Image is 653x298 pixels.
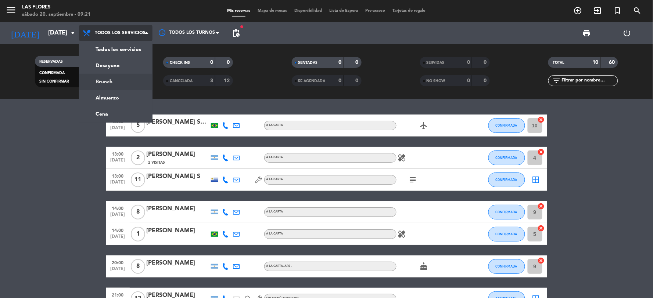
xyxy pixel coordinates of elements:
[79,74,152,90] a: Brunch
[254,9,291,13] span: Mapa de mesas
[131,227,145,241] span: 1
[538,257,545,264] i: cancel
[389,9,430,13] span: Tarjetas de regalo
[420,262,428,271] i: cake
[266,124,283,127] span: A LA CARTA
[484,60,488,65] strong: 0
[467,78,470,83] strong: 0
[553,61,564,65] span: TOTAL
[298,61,318,65] span: SENTADAS
[68,29,77,37] i: arrow_drop_down
[224,78,232,83] strong: 12
[538,116,545,123] i: cancel
[613,6,622,15] i: turned_in_not
[131,150,145,165] span: 2
[147,258,209,268] div: [PERSON_NAME]
[109,149,127,158] span: 13:00
[362,9,389,13] span: Pre-acceso
[95,30,146,36] span: Todos los servicios
[22,11,91,18] div: sábado 20. septiembre - 09:21
[266,156,283,159] span: A LA CARTA
[109,180,127,188] span: [DATE]
[147,150,209,159] div: [PERSON_NAME]
[488,150,525,165] button: CONFIRMADA
[240,25,244,29] span: fiber_manual_record
[170,79,193,83] span: CANCELADA
[561,77,618,85] input: Filtrar por nombre...
[339,60,342,65] strong: 0
[131,259,145,274] span: 8
[147,226,209,236] div: [PERSON_NAME]
[488,227,525,241] button: CONFIRMADA
[131,205,145,219] span: 8
[79,41,152,58] a: Todos los servicios
[593,6,602,15] i: exit_to_app
[623,29,632,37] i: power_settings_new
[488,259,525,274] button: CONFIRMADA
[170,61,190,65] span: CHECK INS
[484,78,488,83] strong: 0
[496,232,517,236] span: CONFIRMADA
[420,121,428,130] i: airplanemode_active
[409,175,417,184] i: subject
[574,6,582,15] i: add_circle_outline
[109,158,127,166] span: [DATE]
[6,4,17,15] i: menu
[210,60,213,65] strong: 0
[79,58,152,74] a: Desayuno
[593,60,599,65] strong: 10
[496,156,517,160] span: CONFIRMADA
[467,60,470,65] strong: 0
[6,25,44,41] i: [DATE]
[488,205,525,219] button: CONFIRMADA
[39,80,69,83] span: SIN CONFIRMAR
[633,6,642,15] i: search
[488,118,525,133] button: CONFIRMADA
[232,29,240,37] span: pending_actions
[109,234,127,243] span: [DATE]
[131,118,145,133] span: 5
[147,172,209,181] div: [PERSON_NAME] S
[339,78,342,83] strong: 0
[283,265,292,268] span: , ARS -
[109,171,127,180] span: 13:00
[210,78,213,83] strong: 3
[109,204,127,212] span: 14:00
[79,90,152,106] a: Almuerzo
[538,148,545,156] i: cancel
[427,79,445,83] span: NO SHOW
[496,210,517,214] span: CONFIRMADA
[22,4,91,11] div: Las Flores
[496,178,517,182] span: CONFIRMADA
[355,60,360,65] strong: 0
[532,175,541,184] i: border_all
[398,230,406,239] i: healing
[266,210,283,213] span: A LA CARTA
[607,22,647,44] div: LOG OUT
[109,226,127,234] span: 14:00
[109,266,127,275] span: [DATE]
[131,172,145,187] span: 11
[147,117,209,127] div: [PERSON_NAME] Sento Sé
[148,160,165,166] span: 2 Visitas
[223,9,254,13] span: Mis reservas
[609,60,617,65] strong: 60
[266,265,292,268] span: A LA CARTA
[147,204,209,214] div: [PERSON_NAME]
[552,76,561,85] i: filter_list
[538,225,545,232] i: cancel
[109,126,127,134] span: [DATE]
[582,29,591,37] span: print
[266,232,283,235] span: A LA CARTA
[227,60,232,65] strong: 0
[291,9,326,13] span: Disponibilidad
[6,4,17,18] button: menu
[355,78,360,83] strong: 0
[326,9,362,13] span: Lista de Espera
[496,264,517,268] span: CONFIRMADA
[398,153,406,162] i: healing
[109,212,127,221] span: [DATE]
[79,106,152,122] a: Cena
[298,79,326,83] span: RE AGENDADA
[39,71,65,75] span: CONFIRMADA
